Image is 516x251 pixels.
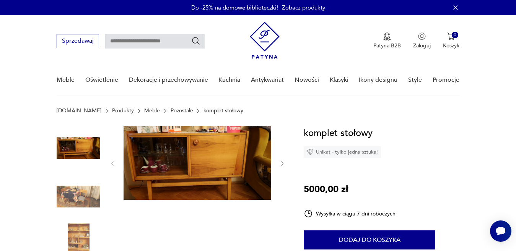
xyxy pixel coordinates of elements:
[57,108,101,114] a: [DOMAIN_NAME]
[112,108,134,114] a: Produkty
[250,22,280,59] img: Patyna - sklep z meblami i dekoracjami vintage
[57,34,99,48] button: Sprzedawaj
[433,65,459,95] a: Promocje
[57,175,100,219] img: Zdjęcie produktu komplet stołowy
[129,65,208,95] a: Dekoracje i przechowywanie
[85,65,118,95] a: Oświetlenie
[408,65,422,95] a: Style
[57,65,75,95] a: Meble
[373,42,401,49] p: Patyna B2B
[418,32,426,40] img: Ikonka użytkownika
[203,108,243,114] p: komplet stołowy
[304,146,381,158] div: Unikat - tylko jedna sztuka!
[304,126,373,141] h1: komplet stołowy
[413,42,431,49] p: Zaloguj
[295,65,319,95] a: Nowości
[282,4,325,11] a: Zobacz produkty
[304,209,396,218] div: Wysyłka w ciągu 7 dni roboczych
[191,36,200,45] button: Szukaj
[251,65,284,95] a: Antykwariat
[171,108,193,114] a: Pozostałe
[57,39,99,44] a: Sprzedawaj
[490,220,511,242] iframe: Smartsupp widget button
[413,32,431,49] button: Zaloguj
[447,32,455,40] img: Ikona koszyka
[144,108,160,114] a: Meble
[373,32,401,49] a: Ikona medaluPatyna B2B
[443,32,459,49] button: 0Koszyk
[218,65,240,95] a: Kuchnia
[443,42,459,49] p: Koszyk
[359,65,397,95] a: Ikony designu
[307,149,314,155] img: Ikona diamentu
[452,32,458,38] div: 0
[124,126,271,200] img: Zdjęcie produktu komplet stołowy
[373,32,401,49] button: Patyna B2B
[383,32,391,41] img: Ikona medalu
[304,182,348,197] p: 5000,00 zł
[191,4,278,11] p: Do -25% na domowe biblioteczki!
[330,65,348,95] a: Klasyki
[57,126,100,170] img: Zdjęcie produktu komplet stołowy
[304,230,435,249] button: Dodaj do koszyka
